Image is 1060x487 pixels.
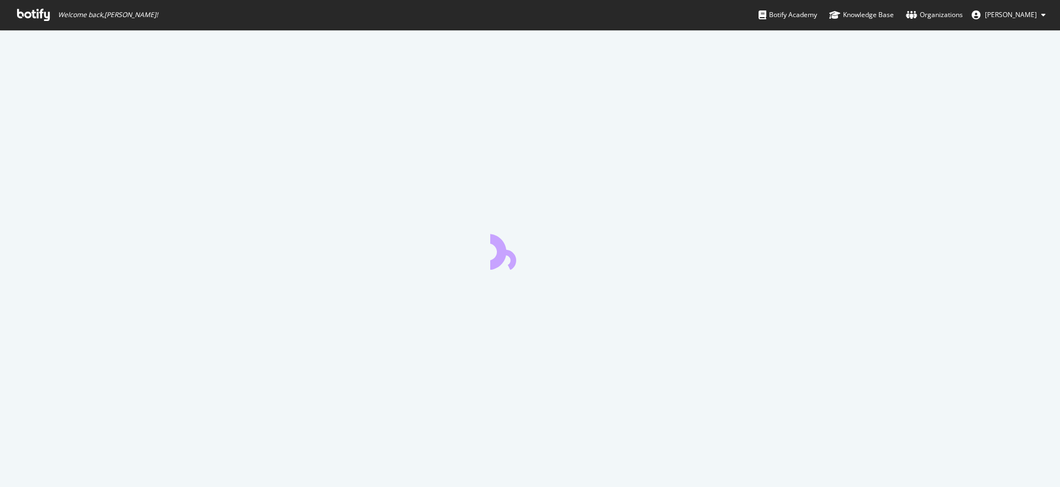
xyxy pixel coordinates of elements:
[906,9,963,20] div: Organizations
[985,10,1037,19] span: Kevin Hadrill
[963,6,1054,24] button: [PERSON_NAME]
[58,10,158,19] span: Welcome back, [PERSON_NAME] !
[829,9,894,20] div: Knowledge Base
[759,9,817,20] div: Botify Academy
[490,230,570,270] div: animation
